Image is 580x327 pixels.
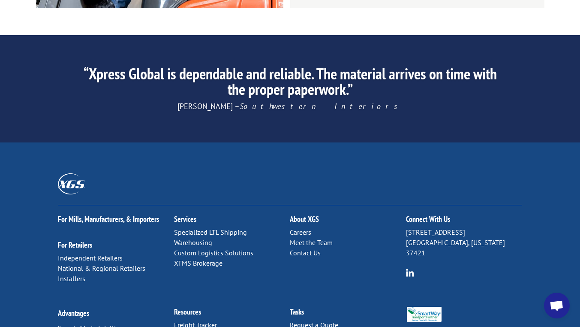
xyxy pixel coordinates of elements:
[290,214,319,224] a: About XGS
[544,293,570,318] a: Open chat
[406,215,522,227] h2: Connect With Us
[290,228,311,236] a: Careers
[75,66,504,101] h2: “Xpress Global is dependable and reliable. The material arrives on time with the proper paperwork.”
[75,101,504,112] p: [PERSON_NAME] –
[406,227,522,258] p: [STREET_ADDRESS] [GEOGRAPHIC_DATA], [US_STATE] 37421
[174,238,212,247] a: Warehousing
[58,214,159,224] a: For Mills, Manufacturers, & Importers
[58,274,85,283] a: Installers
[406,269,414,277] img: group-6
[406,307,442,322] img: Smartway_Logo
[174,307,201,317] a: Resources
[290,308,406,320] h2: Tasks
[174,228,247,236] a: Specialized LTL Shipping
[240,101,403,111] em: Southwestern Interiors
[174,214,196,224] a: Services
[58,264,145,272] a: National & Regional Retailers
[174,248,253,257] a: Custom Logistics Solutions
[58,308,89,318] a: Advantages
[58,173,85,194] img: XGS_Logos_ALL_2024_All_White
[290,238,333,247] a: Meet the Team
[58,254,123,262] a: Independent Retailers
[174,259,222,267] a: XTMS Brokerage
[290,248,321,257] a: Contact Us
[58,240,92,250] a: For Retailers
